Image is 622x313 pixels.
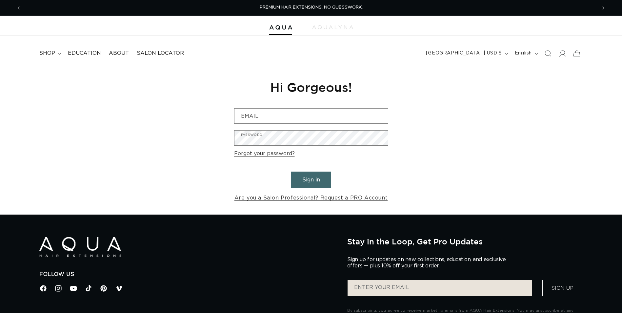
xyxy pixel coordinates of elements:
[269,25,292,30] img: Aqua Hair Extensions
[348,280,532,296] input: ENTER YOUR EMAIL
[511,47,541,60] button: English
[64,46,105,61] a: Education
[260,5,363,10] span: PREMIUM HAIR EXTENSIONS. NO GUESSWORK.
[39,237,121,257] img: Aqua Hair Extensions
[234,79,388,95] h1: Hi Gorgeous!
[105,46,133,61] a: About
[515,50,532,57] span: English
[68,50,101,57] span: Education
[39,271,337,278] h2: Follow Us
[133,46,188,61] a: Salon Locator
[11,2,26,14] button: Previous announcement
[234,193,388,203] a: Are you a Salon Professional? Request a PRO Account
[312,25,353,29] img: aqualyna.com
[234,149,295,158] a: Forgot your password?
[109,50,129,57] span: About
[347,257,511,269] p: Sign up for updates on new collections, education, and exclusive offers — plus 10% off your first...
[137,50,184,57] span: Salon Locator
[35,46,64,61] summary: shop
[542,280,582,296] button: Sign Up
[422,47,511,60] button: [GEOGRAPHIC_DATA] | USD $
[596,2,611,14] button: Next announcement
[39,50,55,57] span: shop
[291,172,331,188] button: Sign in
[541,46,555,61] summary: Search
[234,109,388,123] input: Email
[426,50,502,57] span: [GEOGRAPHIC_DATA] | USD $
[347,237,583,246] h2: Stay in the Loop, Get Pro Updates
